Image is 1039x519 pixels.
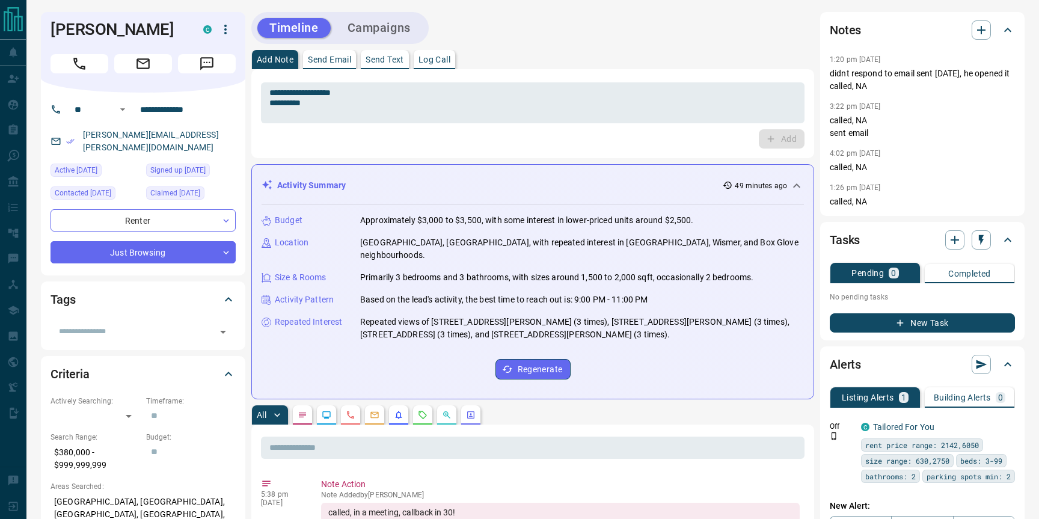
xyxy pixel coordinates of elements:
h2: Alerts [830,355,861,374]
a: [PERSON_NAME][EMAIL_ADDRESS][PERSON_NAME][DOMAIN_NAME] [83,130,219,152]
p: Activity Pattern [275,293,334,306]
div: Thu Aug 29 2024 [146,164,236,180]
span: parking spots min: 2 [927,470,1011,482]
p: Repeated views of [STREET_ADDRESS][PERSON_NAME] (3 times), [STREET_ADDRESS][PERSON_NAME] (3 times... [360,316,804,341]
svg: Push Notification Only [830,432,838,440]
svg: Agent Actions [466,410,476,420]
div: Tags [51,285,236,314]
p: didnt respond to email sent [DATE], he opened it called, NA [830,67,1015,93]
button: Open [115,102,130,117]
span: Email [114,54,172,73]
p: Actively Searching: [51,396,140,407]
p: 49 minutes ago [735,180,787,191]
svg: Opportunities [442,410,452,420]
p: 1:20 pm [DATE] [830,55,881,64]
p: called, NA [830,195,1015,208]
p: Send Text [366,55,404,64]
p: Repeated Interest [275,316,342,328]
p: Note Added by [PERSON_NAME] [321,491,800,499]
span: beds: 3-99 [960,455,1002,467]
button: New Task [830,313,1015,333]
span: Message [178,54,236,73]
div: Notes [830,16,1015,45]
button: Open [215,324,231,340]
span: size range: 630,2750 [865,455,949,467]
p: $380,000 - $999,999,999 [51,443,140,475]
button: Timeline [257,18,331,38]
p: called, NA [830,161,1015,174]
p: Primarily 3 bedrooms and 3 bathrooms, with sizes around 1,500 to 2,000 sqft, occasionally 2 bedro... [360,271,753,284]
span: Active [DATE] [55,164,97,176]
svg: Emails [370,410,379,420]
p: No pending tasks [830,288,1015,306]
p: 5:38 pm [261,490,303,499]
p: Send Email [308,55,351,64]
p: Listing Alerts [842,393,894,402]
div: Renter [51,209,236,232]
p: Completed [948,269,991,278]
p: 4:02 pm [DATE] [830,149,881,158]
p: Search Range: [51,432,140,443]
p: Budget [275,214,302,227]
p: Building Alerts [934,393,991,402]
div: Just Browsing [51,241,236,263]
p: New Alert: [830,500,1015,512]
h2: Tasks [830,230,860,250]
p: called, NA sent email [830,114,1015,140]
div: Alerts [830,350,1015,379]
p: Activity Summary [277,179,346,192]
p: Note Action [321,478,800,491]
h2: Notes [830,20,861,40]
h2: Tags [51,290,75,309]
div: Tasks [830,226,1015,254]
div: Criteria [51,360,236,388]
h2: Criteria [51,364,90,384]
p: Pending [851,269,884,277]
span: Signed up [DATE] [150,164,206,176]
span: bathrooms: 2 [865,470,916,482]
div: Wed Sep 11 2024 [146,186,236,203]
p: 1:26 pm [DATE] [830,183,881,192]
p: Budget: [146,432,236,443]
h1: [PERSON_NAME] [51,20,185,39]
p: Off [830,421,854,432]
p: [DATE] [261,499,303,507]
p: Approximately $3,000 to $3,500, with some interest in lower-priced units around $2,500. [360,214,693,227]
p: [GEOGRAPHIC_DATA], [GEOGRAPHIC_DATA], with repeated interest in [GEOGRAPHIC_DATA], Wismer, and Bo... [360,236,804,262]
svg: Calls [346,410,355,420]
p: Areas Searched: [51,481,236,492]
button: Campaigns [336,18,423,38]
p: Add Note [257,55,293,64]
p: Location [275,236,308,249]
svg: Notes [298,410,307,420]
p: 3:22 pm [DATE] [830,102,881,111]
p: Based on the lead's activity, the best time to reach out is: 9:00 PM - 11:00 PM [360,293,648,306]
svg: Lead Browsing Activity [322,410,331,420]
p: All [257,411,266,419]
span: Contacted [DATE] [55,187,111,199]
svg: Requests [418,410,428,420]
a: Tailored For You [873,422,934,432]
svg: Listing Alerts [394,410,403,420]
p: Timeframe: [146,396,236,407]
div: Tue Oct 15 2024 [51,186,140,203]
p: 0 [998,393,1003,402]
span: rent price range: 2142,6050 [865,439,979,451]
p: Size & Rooms [275,271,326,284]
p: 1 [901,393,906,402]
div: condos.ca [861,423,869,431]
div: condos.ca [203,25,212,34]
p: 0 [891,269,896,277]
svg: Email Verified [66,137,75,146]
div: Sun Sep 14 2025 [51,164,140,180]
span: Call [51,54,108,73]
span: Claimed [DATE] [150,187,200,199]
p: Log Call [418,55,450,64]
button: Regenerate [495,359,571,379]
div: Activity Summary49 minutes ago [262,174,804,197]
